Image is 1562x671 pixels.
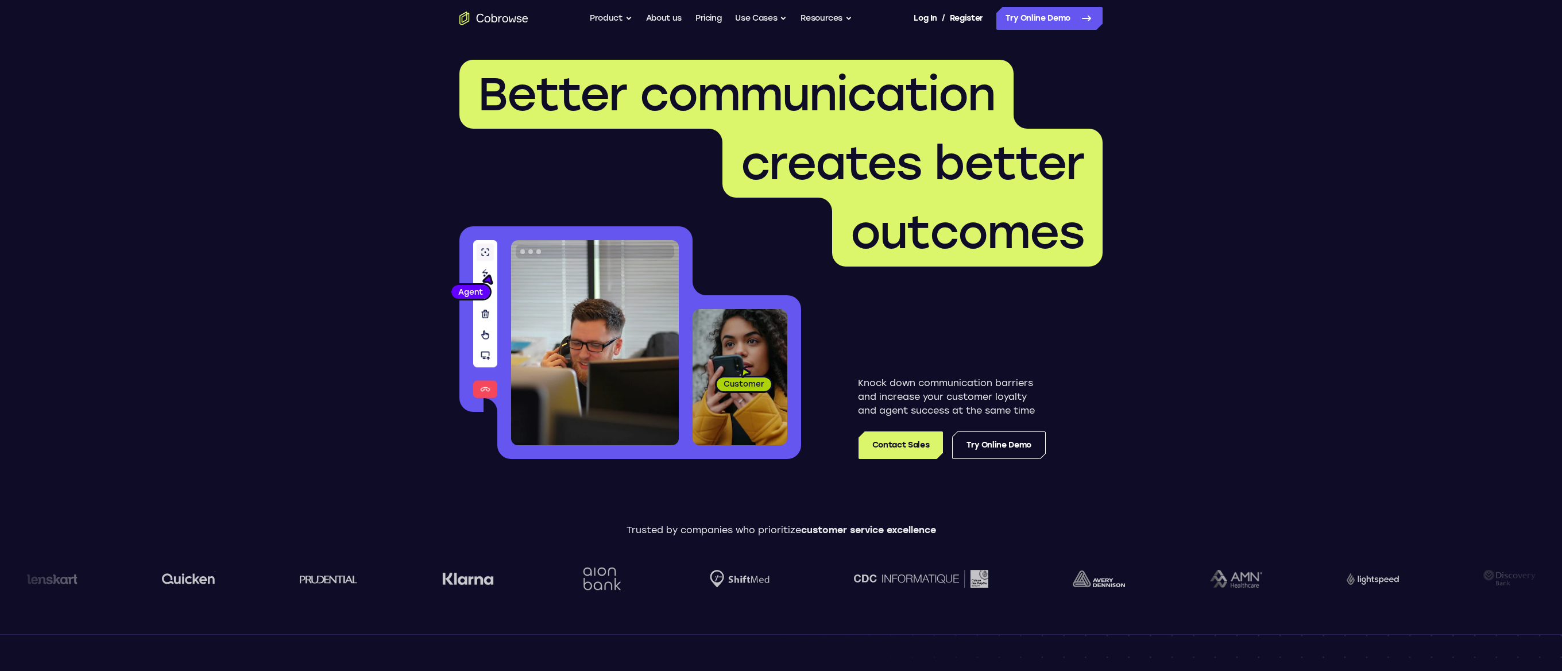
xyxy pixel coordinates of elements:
span: Better communication [478,67,995,122]
a: Register [950,7,983,30]
a: Try Online Demo [996,7,1103,30]
a: Pricing [695,7,722,30]
img: avery-dennison [1061,570,1113,588]
img: Klarna [431,572,482,586]
button: Product [590,7,632,30]
a: Log In [914,7,937,30]
img: Shiftmed [698,570,758,588]
a: Try Online Demo [952,431,1046,459]
span: customer service excellence [801,525,936,535]
p: Knock down communication barriers and increase your customer loyalty and agent success at the sam... [858,376,1046,418]
a: Go to the home page [459,11,528,25]
img: AMN Healthcare [1198,570,1251,588]
span: outcomes [850,205,1084,260]
img: Aion Bank [567,556,614,602]
img: A customer support agent talking on the phone [511,240,679,445]
button: Resources [801,7,852,30]
a: About us [646,7,682,30]
span: Agent [451,286,490,298]
img: prudential [288,574,346,584]
span: Customer [717,378,771,390]
img: quicken [150,570,204,588]
img: CDC Informatique [842,570,977,588]
a: Contact Sales [859,431,943,459]
span: creates better [741,136,1084,191]
img: A customer holding their phone [693,309,787,445]
span: / [942,11,945,25]
button: Use Cases [735,7,787,30]
img: A series of tools used in co-browsing sessions [473,240,497,398]
img: Lightspeed [1335,573,1387,585]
